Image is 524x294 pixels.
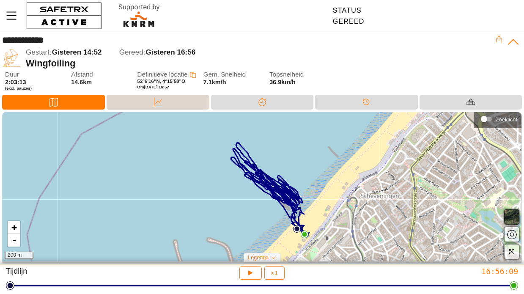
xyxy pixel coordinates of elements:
[6,267,175,280] div: Tijdlijn
[264,267,285,280] button: x 1
[269,71,324,78] span: Topsnelheid
[293,225,301,233] img: PathStart.svg
[420,95,522,110] div: Materiaal
[203,71,258,78] span: Gem. Snelheid
[349,267,518,276] div: 16:56:09
[5,252,33,259] div: 200 m
[119,48,145,56] span: Gereed:
[137,71,188,78] span: Definitieve locatie
[478,113,517,125] div: Zoeklicht
[315,95,417,110] div: Tijdlijn
[2,48,22,68] img: WINGFOILING.svg
[8,234,20,247] a: Zoom out
[466,98,475,106] img: Equipment_Black.svg
[109,2,170,30] img: RescueLogo.svg
[5,79,26,85] span: 2:03:13
[5,86,59,91] span: (excl. pauzes)
[333,18,365,25] div: Gereed
[2,95,105,110] div: Kaart
[203,79,226,85] span: 7.1km/h
[333,7,365,14] div: Status
[248,255,269,261] span: Legenda
[71,71,125,78] span: Afstand
[137,79,185,84] span: 52°6'16"N, 4°15'58"O
[8,221,20,234] a: Zoom in
[26,48,52,56] span: Gestart:
[5,71,59,78] span: Duur
[496,116,517,123] div: Zoeklicht
[269,79,296,85] span: 36.9km/h
[26,58,495,69] div: Wingfoiling
[301,231,308,238] img: PathEnd.svg
[107,95,209,110] div: Data
[137,85,169,89] span: Om [DATE] 16:57
[145,48,195,56] span: Gisteren 16:56
[271,270,278,275] span: x 1
[71,79,92,85] span: 14.6km
[211,95,313,110] div: Splitsen
[52,48,102,56] span: Gisteren 14:52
